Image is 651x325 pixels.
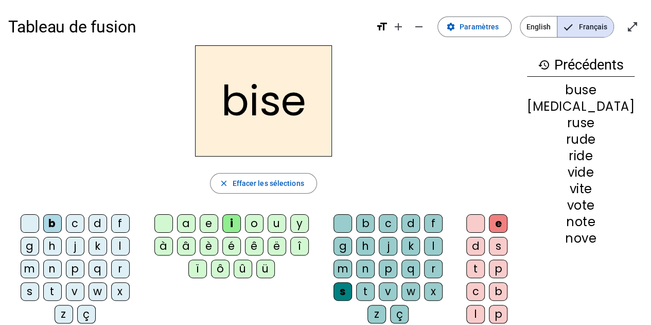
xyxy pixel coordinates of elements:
div: d [466,237,485,255]
button: Diminuer la taille de la police [409,16,429,37]
div: h [43,237,62,255]
div: i [222,214,241,233]
div: rude [527,133,635,146]
div: y [290,214,309,233]
div: â [177,237,196,255]
div: c [66,214,84,233]
div: e [489,214,507,233]
mat-button-toggle-group: Language selection [520,16,614,38]
div: h [356,237,375,255]
div: n [356,260,375,278]
div: p [489,260,507,278]
div: q [89,260,107,278]
div: é [222,237,241,255]
div: d [401,214,420,233]
mat-icon: settings [446,22,455,31]
button: Entrer en plein écran [622,16,643,37]
div: z [55,305,73,323]
div: g [333,237,352,255]
span: English [520,16,557,37]
div: [MEDICAL_DATA] [527,100,635,113]
div: t [356,282,375,301]
div: vide [527,166,635,179]
div: w [401,282,420,301]
div: o [245,214,263,233]
div: s [489,237,507,255]
button: Augmenter la taille de la police [388,16,409,37]
div: p [379,260,397,278]
div: v [66,282,84,301]
mat-icon: format_size [376,21,388,33]
div: a [177,214,196,233]
div: e [200,214,218,233]
div: b [356,214,375,233]
button: Effacer les sélections [210,173,316,194]
div: b [489,282,507,301]
div: ê [245,237,263,255]
div: ç [390,305,409,323]
div: î [290,237,309,255]
button: Paramètres [437,16,512,37]
div: b [43,214,62,233]
div: à [154,237,173,255]
div: c [466,282,485,301]
mat-icon: close [219,179,228,188]
div: r [111,260,130,278]
h3: Précédents [527,54,635,77]
div: û [234,260,252,278]
div: vote [527,199,635,212]
h2: bise [195,45,332,157]
div: j [66,237,84,255]
div: l [424,237,443,255]
div: x [111,282,130,301]
mat-icon: open_in_full [626,21,639,33]
div: f [424,214,443,233]
div: m [333,260,352,278]
div: c [379,214,397,233]
div: j [379,237,397,255]
div: v [379,282,397,301]
div: vite [527,183,635,195]
div: è [200,237,218,255]
div: t [43,282,62,301]
div: p [66,260,84,278]
mat-icon: remove [413,21,425,33]
mat-icon: history [538,59,550,71]
div: f [111,214,130,233]
div: u [268,214,286,233]
mat-icon: add [392,21,404,33]
div: d [89,214,107,233]
div: m [21,260,39,278]
div: r [424,260,443,278]
div: p [489,305,507,323]
div: note [527,216,635,228]
div: k [401,237,420,255]
div: nove [527,232,635,245]
div: s [21,282,39,301]
div: s [333,282,352,301]
div: k [89,237,107,255]
div: t [466,260,485,278]
div: buse [527,84,635,96]
div: z [367,305,386,323]
span: Effacer les sélections [232,177,304,190]
div: ride [527,150,635,162]
div: l [111,237,130,255]
span: Français [557,16,613,37]
div: n [43,260,62,278]
div: x [424,282,443,301]
div: w [89,282,107,301]
div: l [466,305,485,323]
div: ç [77,305,96,323]
div: ï [188,260,207,278]
span: Paramètres [460,21,499,33]
div: ü [256,260,275,278]
div: ë [268,237,286,255]
div: q [401,260,420,278]
h1: Tableau de fusion [8,10,367,43]
div: g [21,237,39,255]
div: ô [211,260,230,278]
div: ruse [527,117,635,129]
